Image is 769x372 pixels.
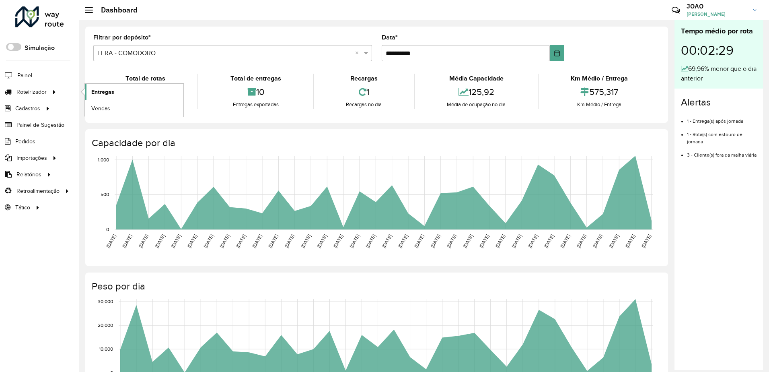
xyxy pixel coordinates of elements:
text: [DATE] [348,234,360,249]
text: [DATE] [430,234,441,249]
text: [DATE] [105,234,117,249]
span: Painel de Sugestão [16,121,64,129]
span: Pedidos [15,137,35,146]
div: Média de ocupação no dia [417,101,536,109]
text: [DATE] [462,234,474,249]
li: 1 - Rota(s) com estouro de jornada [687,125,757,145]
span: Roteirizador [16,88,47,96]
text: [DATE] [608,234,620,249]
span: Relatórios [16,170,41,179]
text: [DATE] [202,234,214,249]
h4: Capacidade por dia [92,137,660,149]
text: [DATE] [381,234,393,249]
text: [DATE] [527,234,539,249]
span: [PERSON_NAME] [687,10,747,18]
text: [DATE] [121,234,133,249]
button: Choose Date [550,45,564,61]
div: 10 [200,83,311,101]
h4: Alertas [681,97,757,108]
span: Entregas [91,88,114,96]
text: [DATE] [219,234,230,249]
div: Média Capacidade [417,74,536,83]
text: [DATE] [316,234,328,249]
text: 20,000 [98,322,113,328]
text: 0 [106,227,109,232]
a: Entregas [85,84,183,100]
div: 00:02:29 [681,37,757,64]
span: Clear all [355,48,362,58]
text: [DATE] [267,234,279,249]
span: Cadastros [15,104,40,113]
text: [DATE] [397,234,409,249]
text: [DATE] [154,234,166,249]
span: Tático [15,203,30,212]
text: [DATE] [332,234,344,249]
text: 500 [101,192,109,197]
text: [DATE] [576,234,587,249]
h4: Peso por dia [92,281,660,292]
li: 1 - Entrega(s) após jornada [687,112,757,125]
div: 125,92 [417,83,536,101]
div: Km Médio / Entrega [541,74,658,83]
div: Total de rotas [95,74,195,83]
div: 575,317 [541,83,658,101]
text: [DATE] [300,234,311,249]
text: [DATE] [478,234,490,249]
h3: JOAO [687,2,747,10]
text: [DATE] [446,234,457,249]
text: [DATE] [235,234,247,249]
text: [DATE] [640,234,652,249]
a: Contato Rápido [667,2,685,19]
div: 1 [316,83,412,101]
text: [DATE] [186,234,198,249]
text: [DATE] [365,234,376,249]
h2: Dashboard [93,6,138,14]
text: [DATE] [284,234,295,249]
div: Total de entregas [200,74,311,83]
div: Km Médio / Entrega [541,101,658,109]
div: Recargas no dia [316,101,412,109]
text: [DATE] [170,234,182,249]
div: 69,96% menor que o dia anterior [681,64,757,83]
text: 1,000 [98,157,109,162]
a: Vendas [85,100,183,116]
span: Vendas [91,104,110,113]
label: Filtrar por depósito [93,33,151,42]
text: [DATE] [494,234,506,249]
text: [DATE] [624,234,636,249]
span: Importações [16,154,47,162]
text: [DATE] [138,234,149,249]
text: [DATE] [413,234,425,249]
text: 10,000 [99,346,113,351]
span: Painel [17,71,32,80]
label: Simulação [25,43,55,53]
span: Retroalimentação [16,187,60,195]
text: [DATE] [511,234,522,249]
div: Tempo médio por rota [681,26,757,37]
text: [DATE] [559,234,571,249]
div: Entregas exportadas [200,101,311,109]
text: [DATE] [543,234,555,249]
div: Recargas [316,74,412,83]
text: [DATE] [592,234,603,249]
text: [DATE] [251,234,263,249]
li: 3 - Cliente(s) fora da malha viária [687,145,757,159]
text: 30,000 [98,299,113,304]
label: Data [382,33,398,42]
